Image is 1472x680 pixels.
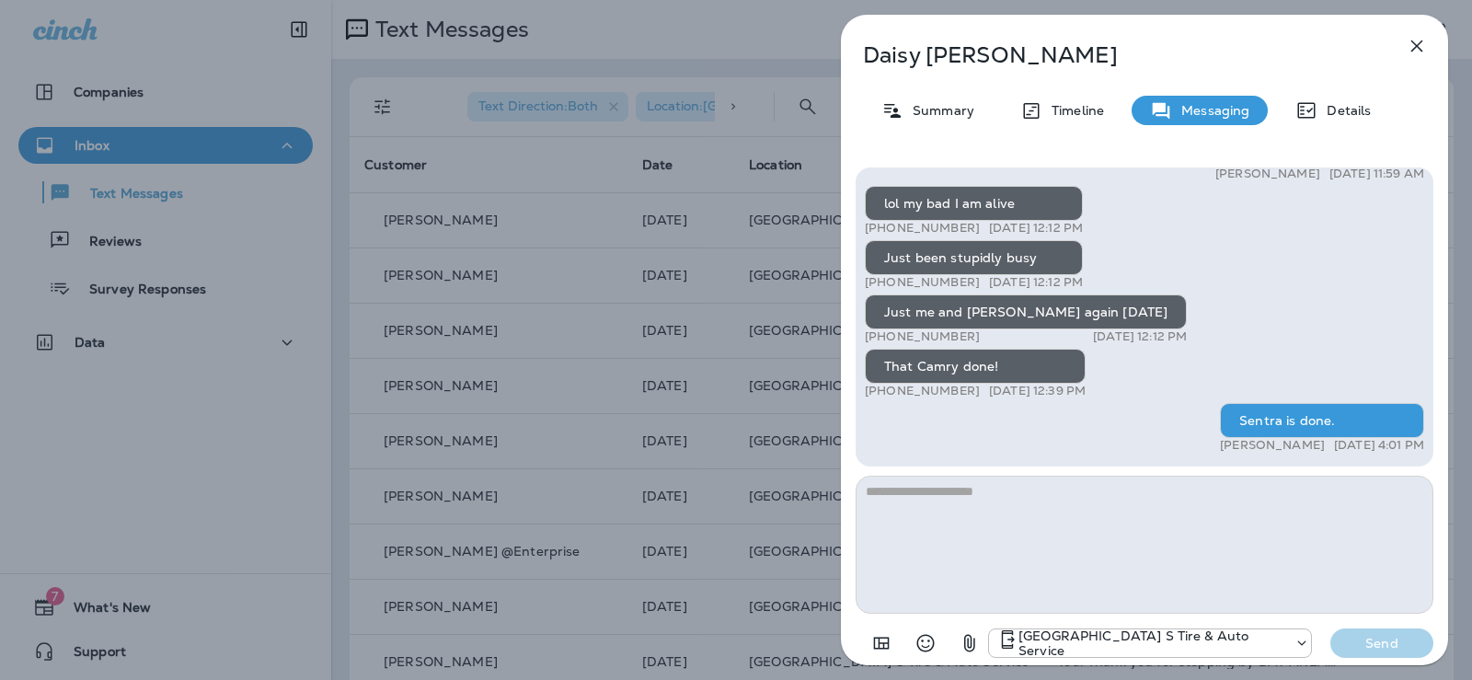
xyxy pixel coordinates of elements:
p: [DATE] 4:01 PM [1334,438,1424,453]
p: [DATE] 12:12 PM [1093,329,1187,344]
p: [DATE] 12:12 PM [989,221,1083,236]
p: [PHONE_NUMBER] [865,221,980,236]
p: Timeline [1042,103,1104,118]
p: [PERSON_NAME] [1220,438,1325,453]
div: That Camry done! [865,349,1086,384]
div: Sentra is done. [1220,403,1424,438]
p: [PHONE_NUMBER] [865,384,980,398]
p: [DATE] 12:12 PM [989,275,1083,290]
p: Daisy [PERSON_NAME] [863,42,1365,68]
button: Select an emoji [907,625,944,662]
div: lol my bad I am alive [865,186,1083,221]
p: [PERSON_NAME] [1215,167,1320,181]
p: [DATE] 11:59 AM [1329,167,1424,181]
p: [PHONE_NUMBER] [865,275,980,290]
p: Summary [903,103,974,118]
p: [DATE] 12:39 PM [989,384,1086,398]
p: Details [1317,103,1371,118]
p: [GEOGRAPHIC_DATA] S Tire & Auto Service [1018,628,1285,658]
p: Messaging [1172,103,1249,118]
p: [PHONE_NUMBER] [865,329,980,344]
div: +1 (301) 975-0024 [989,628,1311,658]
div: Just me and [PERSON_NAME] again [DATE] [865,294,1187,329]
button: Add in a premade template [863,625,900,662]
div: Just been stupidly busy [865,240,1083,275]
